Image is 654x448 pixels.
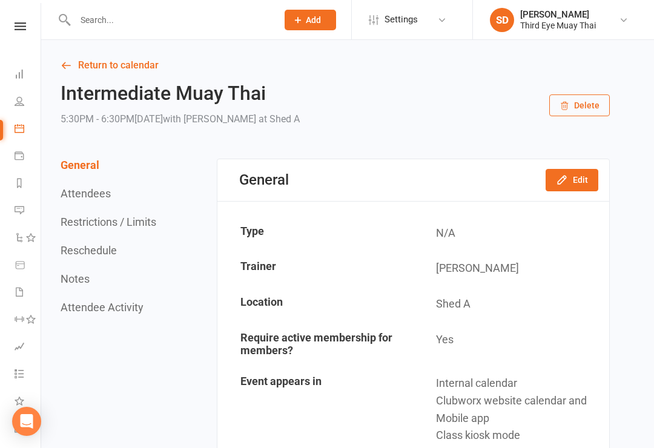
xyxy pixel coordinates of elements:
[15,389,42,416] a: What's New
[61,272,90,285] button: Notes
[285,10,336,30] button: Add
[436,392,600,427] div: Clubworx website calendar and Mobile app
[239,171,289,188] div: General
[219,251,413,286] td: Trainer
[520,9,596,20] div: [PERSON_NAME]
[414,216,609,251] td: N/A
[436,375,600,392] div: Internal calendar
[61,57,610,74] a: Return to calendar
[385,6,418,33] span: Settings
[15,116,42,143] a: Calendar
[306,15,321,25] span: Add
[546,169,598,191] button: Edit
[259,113,300,125] span: at Shed A
[61,301,144,314] button: Attendee Activity
[414,251,609,286] td: [PERSON_NAME]
[414,323,609,365] td: Yes
[219,216,413,251] td: Type
[15,62,42,89] a: Dashboard
[414,287,609,321] td: Shed A
[15,252,42,280] a: Product Sales
[163,113,256,125] span: with [PERSON_NAME]
[520,20,596,31] div: Third Eye Muay Thai
[219,287,413,321] td: Location
[71,12,269,28] input: Search...
[15,143,42,171] a: Payments
[549,94,610,116] button: Delete
[15,89,42,116] a: People
[61,83,300,104] h2: Intermediate Muay Thai
[490,8,514,32] div: SD
[61,111,300,128] div: 5:30PM - 6:30PM[DATE]
[61,159,99,171] button: General
[436,427,600,444] div: Class kiosk mode
[61,187,111,200] button: Attendees
[15,334,42,361] a: Assessments
[61,244,117,257] button: Reschedule
[15,171,42,198] a: Reports
[219,323,413,365] td: Require active membership for members?
[12,407,41,436] div: Open Intercom Messenger
[61,216,156,228] button: Restrictions / Limits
